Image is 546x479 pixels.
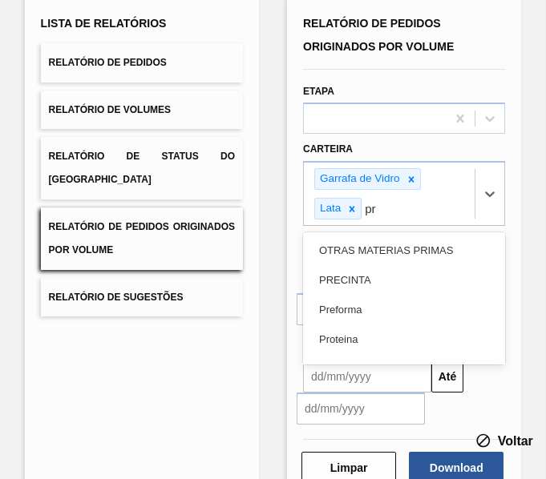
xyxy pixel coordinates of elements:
[41,43,243,83] button: Relatório de Pedidos
[49,57,167,68] span: Relatório de Pedidos
[303,17,454,53] span: Relatório de Pedidos Originados por Volume
[315,169,402,189] div: Garrafa de Vidro
[297,392,425,425] input: dd/mm/yyyy
[41,91,243,130] button: Relatório de Volumes
[431,360,463,392] button: Até
[303,354,505,384] div: Protetor
[49,104,171,115] span: Relatório de Volumes
[303,360,431,392] input: dd/mm/yyyy
[303,324,505,354] div: Proteina
[303,86,334,97] label: Etapa
[49,292,184,303] span: Relatório de Sugestões
[49,221,235,256] span: Relatório de Pedidos Originados por Volume
[303,295,505,324] div: Preforma
[303,143,353,155] label: Carteira
[41,207,243,270] button: Relatório de Pedidos Originados por Volume
[303,235,505,265] div: OTRAS MATERIAS PRIMAS
[49,151,235,185] span: Relatório de Status do [GEOGRAPHIC_DATA]
[41,17,167,30] span: Lista de Relatórios
[303,265,505,295] div: PRECINTA
[315,199,343,219] div: Lata
[41,137,243,199] button: Relatório de Status do [GEOGRAPHIC_DATA]
[41,278,243,317] button: Relatório de Sugestões
[297,293,425,325] input: dd/mm/yyyy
